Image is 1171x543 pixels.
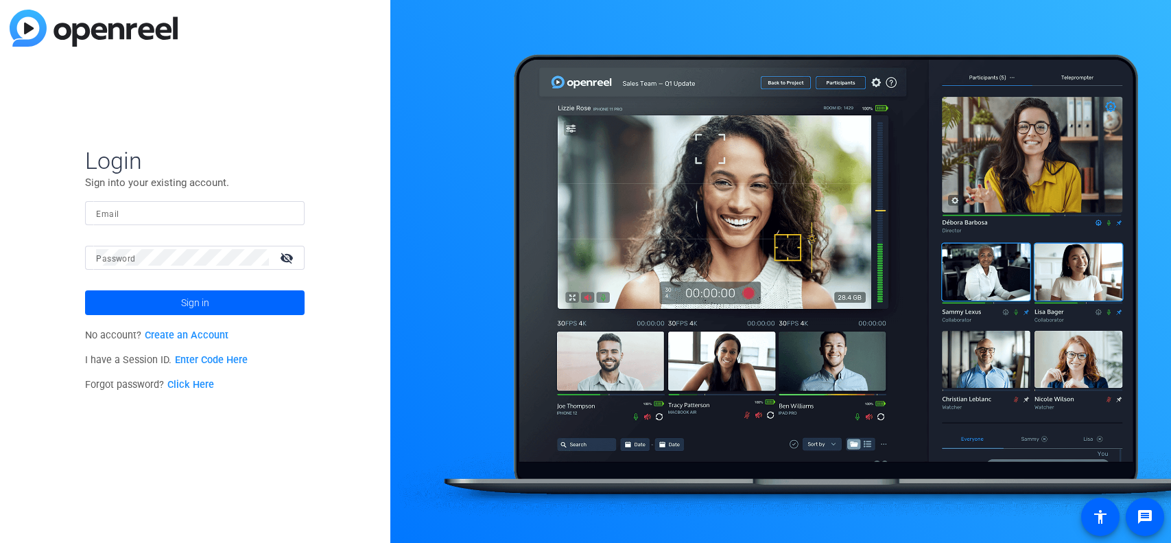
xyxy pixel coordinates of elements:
[167,379,214,391] a: Click Here
[181,286,209,320] span: Sign in
[145,330,228,341] a: Create an Account
[96,209,119,219] mat-label: Email
[85,290,305,315] button: Sign in
[85,175,305,190] p: Sign into your existing account.
[1137,509,1153,525] mat-icon: message
[85,354,248,366] span: I have a Session ID.
[272,248,305,268] mat-icon: visibility_off
[10,10,178,47] img: blue-gradient.svg
[85,379,214,391] span: Forgot password?
[85,330,228,341] span: No account?
[175,354,248,366] a: Enter Code Here
[96,205,294,221] input: Enter Email Address
[85,146,305,175] span: Login
[1092,509,1109,525] mat-icon: accessibility
[96,254,135,264] mat-label: Password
